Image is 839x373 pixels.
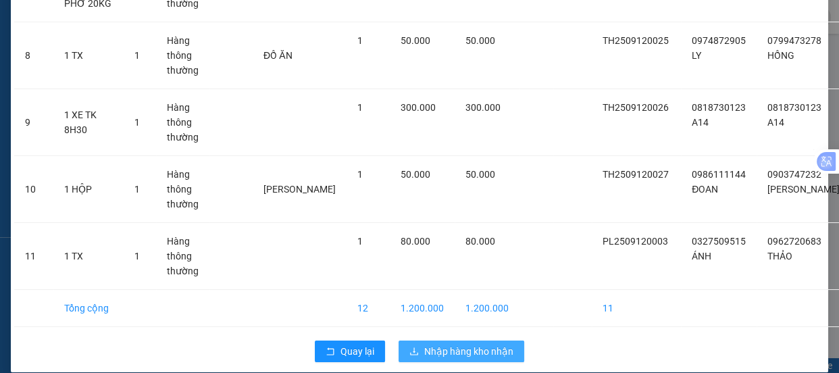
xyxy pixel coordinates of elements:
[357,236,363,247] span: 1
[14,223,53,290] td: 11
[767,50,794,61] span: HỒNG
[14,22,53,89] td: 8
[401,169,430,180] span: 50.000
[592,290,681,327] td: 11
[53,22,124,89] td: 1 TX
[409,347,419,357] span: download
[692,117,709,128] span: A14
[53,156,124,223] td: 1 HỘP
[399,341,524,362] button: downloadNhập hàng kho nhận
[263,50,292,61] span: ĐỒ ĂN
[156,223,209,290] td: Hàng thông thường
[767,236,821,247] span: 0962720683
[603,169,669,180] span: TH2509120027
[465,236,495,247] span: 80.000
[767,251,792,262] span: THẢO
[326,347,335,357] span: rollback
[158,11,295,42] div: [GEOGRAPHIC_DATA]
[401,236,430,247] span: 80.000
[767,102,821,113] span: 0818730123
[315,341,385,362] button: rollbackQuay lại
[11,42,149,58] div: ANH
[424,344,513,359] span: Nhập hàng kho nhận
[465,102,501,113] span: 300.000
[692,102,746,113] span: 0818730123
[134,184,140,195] span: 1
[465,35,495,46] span: 50.000
[158,42,295,58] div: LINH
[158,58,295,77] div: 0382513539
[53,290,124,327] td: Tổng cộng
[53,223,124,290] td: 1 TX
[767,117,784,128] span: A14
[692,251,711,262] span: ÁNH
[603,35,669,46] span: TH2509120025
[465,169,495,180] span: 50.000
[158,11,190,26] span: Nhận:
[14,156,53,223] td: 10
[14,89,53,156] td: 9
[11,11,149,42] div: [GEOGRAPHIC_DATA]
[156,89,209,156] td: Hàng thông thường
[347,290,390,327] td: 12
[134,50,140,61] span: 1
[603,236,668,247] span: PL2509120003
[134,251,140,262] span: 1
[767,35,821,46] span: 0799473278
[390,290,455,327] td: 1.200.000
[455,290,519,327] td: 1.200.000
[11,58,149,77] div: 0914000017
[767,169,821,180] span: 0903747232
[340,344,374,359] span: Quay lại
[357,102,363,113] span: 1
[357,35,363,46] span: 1
[692,35,746,46] span: 0974872905
[134,117,140,128] span: 1
[11,11,32,26] span: Gửi:
[357,169,363,180] span: 1
[158,77,295,93] div: 0
[263,184,336,195] span: [PERSON_NAME]
[692,184,718,195] span: ĐOAN
[53,89,124,156] td: 1 XE TK 8H30
[156,22,209,89] td: Hàng thông thường
[156,156,209,223] td: Hàng thông thường
[692,50,701,61] span: LY
[401,35,430,46] span: 50.000
[692,236,746,247] span: 0327509515
[692,169,746,180] span: 0986111144
[401,102,436,113] span: 300.000
[603,102,669,113] span: TH2509120026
